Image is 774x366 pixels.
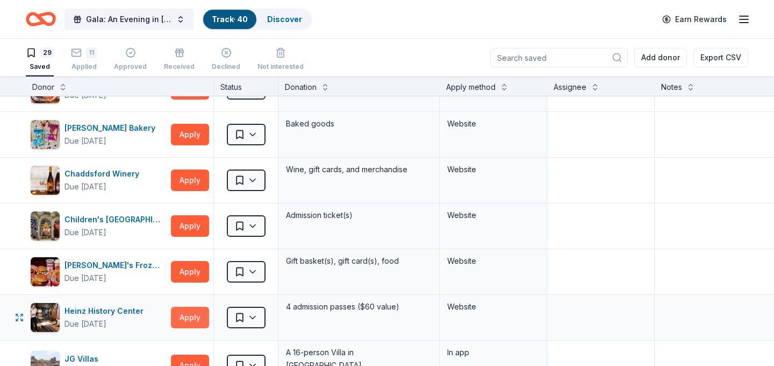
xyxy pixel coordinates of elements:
button: Track· 40Discover [202,9,312,30]
button: Declined [212,43,240,76]
div: Assignee [554,81,586,94]
button: Gala: An Evening in [GEOGRAPHIC_DATA] [64,9,193,30]
img: Image for Chaddsford Winery [31,166,60,195]
div: Gift basket(s), gift card(s), food [285,254,433,269]
div: [PERSON_NAME]'s Frozen Custard & Steakburgers [64,259,167,272]
button: 11Applied [71,43,97,76]
img: Image for Bobo's Bakery [31,120,60,149]
button: Apply [171,261,209,283]
img: Image for Children's Museum of Pittsburgh [31,212,60,241]
div: 29 [41,47,54,58]
div: Due [DATE] [64,318,106,330]
button: Image for Freddy's Frozen Custard & Steakburgers[PERSON_NAME]'s Frozen Custard & SteakburgersDue ... [30,257,167,287]
div: Received [164,62,195,71]
div: Baked goods [285,116,433,131]
div: Declined [212,62,240,71]
div: Chaddsford Winery [64,167,144,180]
a: Discover [267,15,302,24]
button: Received [164,43,195,76]
input: Search saved [490,48,628,67]
button: Image for Chaddsford WineryChaddsford WineryDue [DATE] [30,165,167,195]
img: Image for Heinz History Center [31,303,60,332]
div: In app [447,346,539,359]
div: Due [DATE] [64,226,106,239]
a: Earn Rewards [656,10,733,29]
div: Status [214,76,278,96]
img: Image for Freddy's Frozen Custard & Steakburgers [31,257,60,286]
a: Home [26,6,56,32]
div: Not interested [257,62,304,71]
span: Gala: An Evening in [GEOGRAPHIC_DATA] [86,13,172,26]
div: Approved [114,62,147,71]
button: Add donor [634,48,687,67]
div: [PERSON_NAME] Bakery [64,122,160,135]
button: Apply [171,215,209,237]
button: Not interested [257,43,304,76]
button: Apply [171,170,209,191]
div: Due [DATE] [64,135,106,147]
div: Donor [32,81,54,94]
a: Track· 40 [212,15,248,24]
div: Heinz History Center [64,305,148,318]
div: Children's [GEOGRAPHIC_DATA] [64,213,167,226]
div: Website [447,163,539,176]
button: Image for Children's Museum of PittsburghChildren's [GEOGRAPHIC_DATA]Due [DATE] [30,211,167,241]
div: Admission ticket(s) [285,208,433,223]
div: 11 [86,47,97,58]
div: Website [447,255,539,268]
button: Approved [114,43,147,76]
div: JG Villas [64,353,106,365]
div: Apply method [446,81,496,94]
div: Website [447,209,539,222]
div: Due [DATE] [64,180,106,193]
button: 29Saved [26,43,54,76]
div: Applied [71,62,97,71]
div: Saved [26,62,54,71]
div: Website [447,300,539,313]
button: Image for Heinz History CenterHeinz History CenterDue [DATE] [30,302,167,333]
button: Apply [171,307,209,328]
div: Due [DATE] [64,272,106,285]
div: Donation [285,81,317,94]
button: Image for Bobo's Bakery[PERSON_NAME] BakeryDue [DATE] [30,119,167,150]
div: Wine, gift cards, and merchandise [285,162,433,177]
button: Apply [171,124,209,145]
button: Export CSV [693,48,748,67]
div: Notes [661,81,682,94]
div: Website [447,117,539,130]
div: 4 admission passes ($60 value) [285,299,433,314]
